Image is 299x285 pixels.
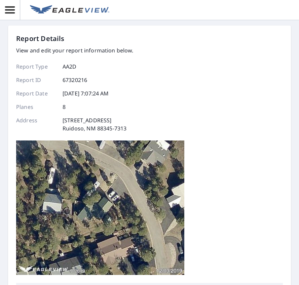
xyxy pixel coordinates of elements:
p: Address [16,116,57,132]
p: Report Type [16,63,57,71]
p: Report ID [16,76,57,84]
img: EV Logo [30,5,109,15]
p: 67320216 [63,76,87,84]
p: [DATE] 7:07:24 AM [63,89,109,97]
p: View and edit your report information below. [16,46,134,54]
img: Top image [16,140,184,275]
p: Report Details [16,34,65,44]
p: AA2D [63,63,77,71]
p: Planes [16,103,57,111]
p: Report Date [16,89,57,97]
a: EV Logo [26,1,113,19]
p: [STREET_ADDRESS] Ruidoso, NM 88345-7313 [63,116,126,132]
p: 8 [63,103,66,111]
